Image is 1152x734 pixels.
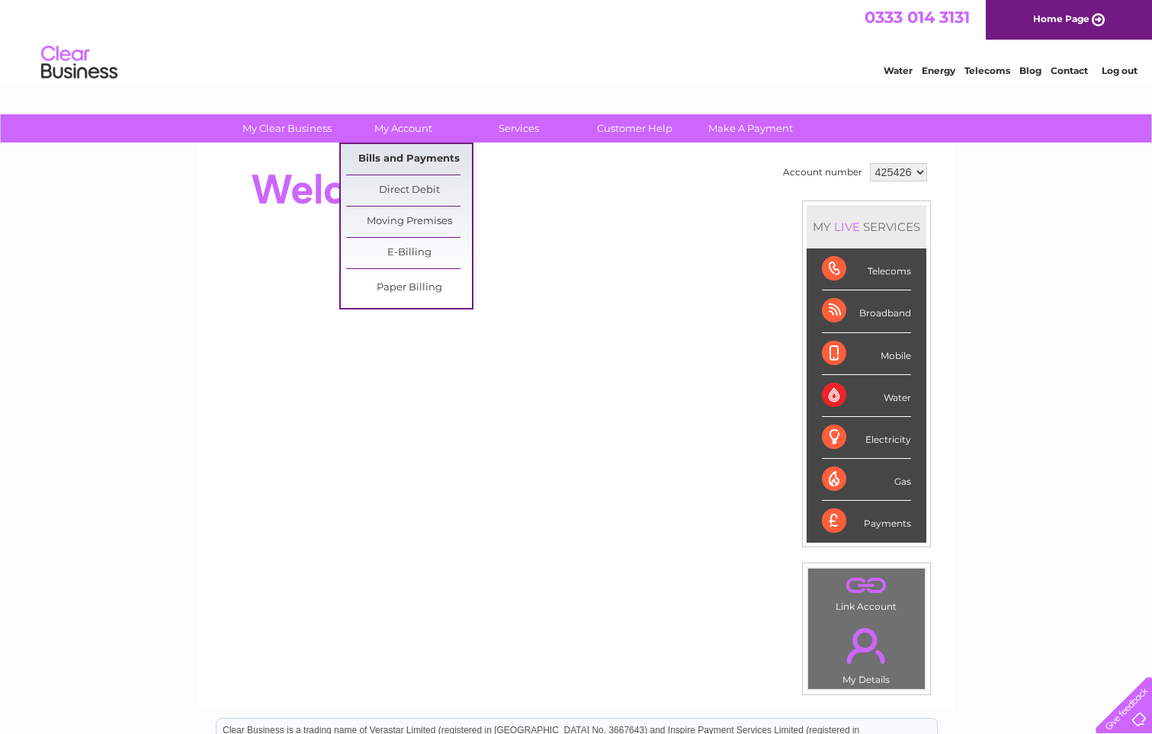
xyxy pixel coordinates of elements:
a: . [812,619,921,672]
a: Services [456,114,582,143]
a: . [812,572,921,599]
div: LIVE [831,220,863,234]
div: Broadband [822,290,911,332]
img: logo.png [40,40,118,86]
a: E-Billing [346,238,472,268]
a: Telecoms [964,65,1010,76]
div: Electricity [822,417,911,459]
a: Water [884,65,913,76]
div: Telecoms [822,248,911,290]
div: MY SERVICES [807,205,926,248]
a: Direct Debit [346,175,472,206]
a: Customer Help [572,114,698,143]
a: My Account [340,114,466,143]
a: Bills and Payments [346,144,472,175]
div: Clear Business is a trading name of Verastar Limited (registered in [GEOGRAPHIC_DATA] No. 3667643... [217,8,937,74]
div: Payments [822,501,911,542]
div: Water [822,375,911,417]
a: Moving Premises [346,207,472,237]
a: Make A Payment [688,114,813,143]
a: Energy [922,65,955,76]
a: Paper Billing [346,273,472,303]
a: 0333 014 3131 [865,8,970,27]
td: My Details [807,615,926,690]
td: Account number [779,159,866,185]
div: Gas [822,459,911,501]
div: Mobile [822,333,911,375]
a: Log out [1102,65,1138,76]
a: Blog [1019,65,1041,76]
a: My Clear Business [224,114,350,143]
td: Link Account [807,568,926,616]
a: Contact [1051,65,1088,76]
